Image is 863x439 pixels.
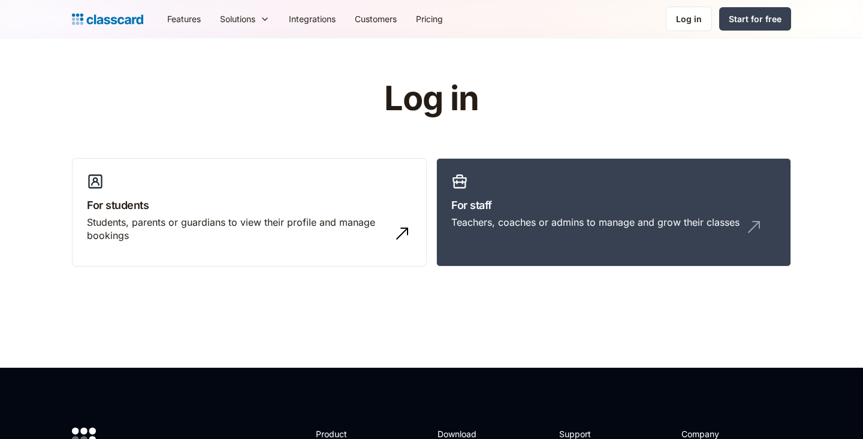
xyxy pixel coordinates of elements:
div: Solutions [220,13,255,25]
div: Start for free [729,13,781,25]
div: Log in [676,13,702,25]
a: Integrations [279,5,345,32]
a: Log in [666,7,712,31]
div: Solutions [210,5,279,32]
a: Features [158,5,210,32]
a: Start for free [719,7,791,31]
div: Students, parents or guardians to view their profile and manage bookings [87,216,388,243]
a: For staffTeachers, coaches or admins to manage and grow their classes [436,158,791,267]
h3: For students [87,197,412,213]
div: Teachers, coaches or admins to manage and grow their classes [451,216,740,229]
a: For studentsStudents, parents or guardians to view their profile and manage bookings [72,158,427,267]
a: Customers [345,5,406,32]
h1: Log in [242,80,622,117]
a: home [72,11,143,28]
a: Pricing [406,5,452,32]
h3: For staff [451,197,776,213]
